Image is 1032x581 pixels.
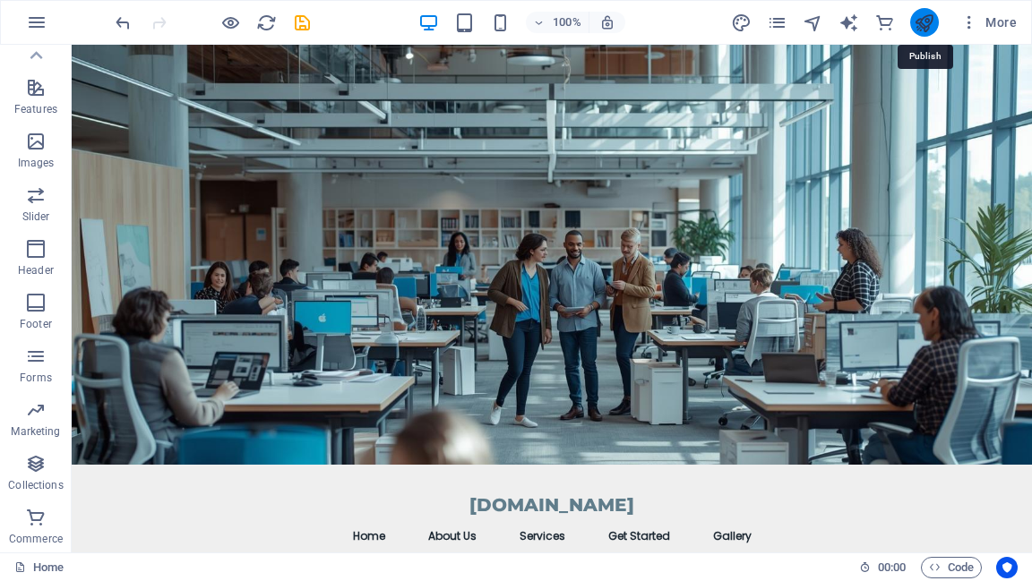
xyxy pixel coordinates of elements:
[878,557,906,578] span: 00 00
[910,8,939,37] button: publish
[859,557,907,578] h6: Session time
[256,13,277,33] i: Reload page
[11,424,60,439] p: Marketing
[890,560,893,574] span: :
[20,317,52,331] p: Footer
[960,13,1017,31] span: More
[8,478,63,492] p: Collections
[996,557,1018,578] button: Usercentrics
[22,209,50,224] p: Slider
[553,12,581,33] h6: 100%
[112,12,133,33] button: undo
[838,13,859,33] i: AI Writer
[921,557,982,578] button: Code
[113,13,133,33] i: Undo: Change text (Ctrl+Z)
[14,102,57,116] p: Features
[9,532,63,546] p: Commerce
[18,156,55,170] p: Images
[929,557,974,578] span: Code
[599,14,615,30] i: On resize automatically adjust zoom level to fit chosen device.
[731,12,752,33] button: design
[291,12,313,33] button: save
[838,12,860,33] button: text_generator
[14,557,64,578] a: Home
[767,12,788,33] button: pages
[255,12,277,33] button: reload
[874,12,896,33] button: commerce
[803,13,823,33] i: Navigator
[526,12,589,33] button: 100%
[731,13,752,33] i: Design (Ctrl+Alt+Y)
[803,12,824,33] button: navigator
[219,12,241,33] button: Click here to leave preview mode and continue editing
[953,8,1024,37] button: More
[18,263,54,278] p: Header
[874,13,895,33] i: Commerce
[767,13,787,33] i: Pages (Ctrl+Alt+S)
[20,371,52,385] p: Forms
[292,13,313,33] i: Save (Ctrl+S)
